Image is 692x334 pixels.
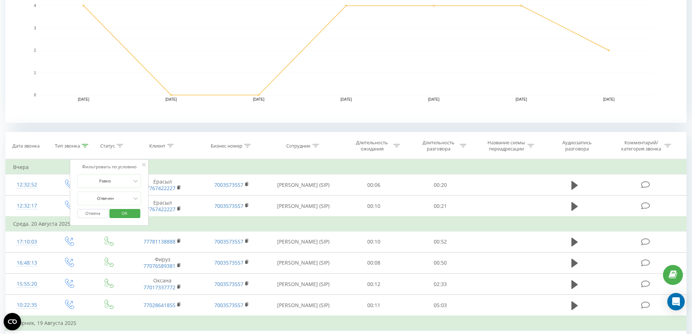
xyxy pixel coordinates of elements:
a: 77767422227 [143,206,175,213]
div: 12:32:17 [13,199,41,213]
div: 10:22:35 [13,298,41,312]
div: Статус [100,143,115,149]
td: Оксана [128,274,197,295]
text: [DATE] [165,97,177,101]
text: 2 [34,48,36,52]
text: 3 [34,26,36,30]
button: Отмена [77,209,108,218]
div: 16:48:13 [13,256,41,270]
a: 7003573557 [214,302,243,309]
td: [PERSON_NAME] (SIP) [266,174,341,196]
td: Фируз [128,252,197,273]
td: 00:08 [341,252,407,273]
td: [PERSON_NAME] (SIP) [266,231,341,252]
a: 7003573557 [214,259,243,266]
a: 77028641855 [143,302,175,309]
td: 00:21 [407,196,474,217]
div: Комментарий/категория звонка [620,140,663,152]
td: [PERSON_NAME] (SIP) [266,274,341,295]
button: OK [109,209,140,218]
text: [DATE] [78,97,89,101]
button: Open CMP widget [4,313,21,330]
div: Тип звонка [55,143,80,149]
div: Длительность разговора [419,140,458,152]
a: 7003573557 [214,202,243,209]
div: Бизнес номер [211,143,242,149]
text: [DATE] [253,97,264,101]
td: [PERSON_NAME] (SIP) [266,252,341,273]
a: 77781138888 [143,238,175,245]
a: 7003573557 [214,238,243,245]
div: Длительность ожидания [353,140,392,152]
td: Ерасыл [128,174,197,196]
div: Open Intercom Messenger [667,293,685,310]
text: [DATE] [603,97,615,101]
a: 77017337772 [143,284,175,291]
td: 00:10 [341,196,407,217]
a: 77767422227 [143,185,175,192]
div: 17:10:03 [13,235,41,249]
div: Фильтровать по условию [77,163,141,170]
td: 00:11 [341,295,407,316]
td: 00:10 [341,231,407,252]
text: [DATE] [515,97,527,101]
a: 7003573557 [214,181,243,188]
td: 00:06 [341,174,407,196]
div: Дата звонка [12,143,40,149]
a: 7003573557 [214,281,243,287]
div: 12:32:52 [13,178,41,192]
div: Аудиозапись разговора [553,140,600,152]
text: 1 [34,71,36,75]
td: Вторник, 19 Августа 2025 [6,316,687,330]
td: 05:03 [407,295,474,316]
text: 0 [34,93,36,97]
td: 00:50 [407,252,474,273]
div: Название схемы переадресации [487,140,526,152]
td: [PERSON_NAME] (SIP) [266,196,341,217]
text: 4 [34,4,36,8]
div: 15:55:20 [13,277,41,291]
div: Клиент [149,143,165,149]
a: 77076589381 [143,262,175,269]
td: 02:33 [407,274,474,295]
div: Сотрудник [286,143,311,149]
td: Вчера [6,160,687,174]
td: 00:52 [407,231,474,252]
td: 00:12 [341,274,407,295]
span: OK [114,208,135,219]
text: [DATE] [340,97,352,101]
td: Среда, 20 Августа 2025 [6,217,687,231]
td: Ерасыл [128,196,197,217]
td: 00:20 [407,174,474,196]
text: [DATE] [428,97,440,101]
td: [PERSON_NAME] (SIP) [266,295,341,316]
